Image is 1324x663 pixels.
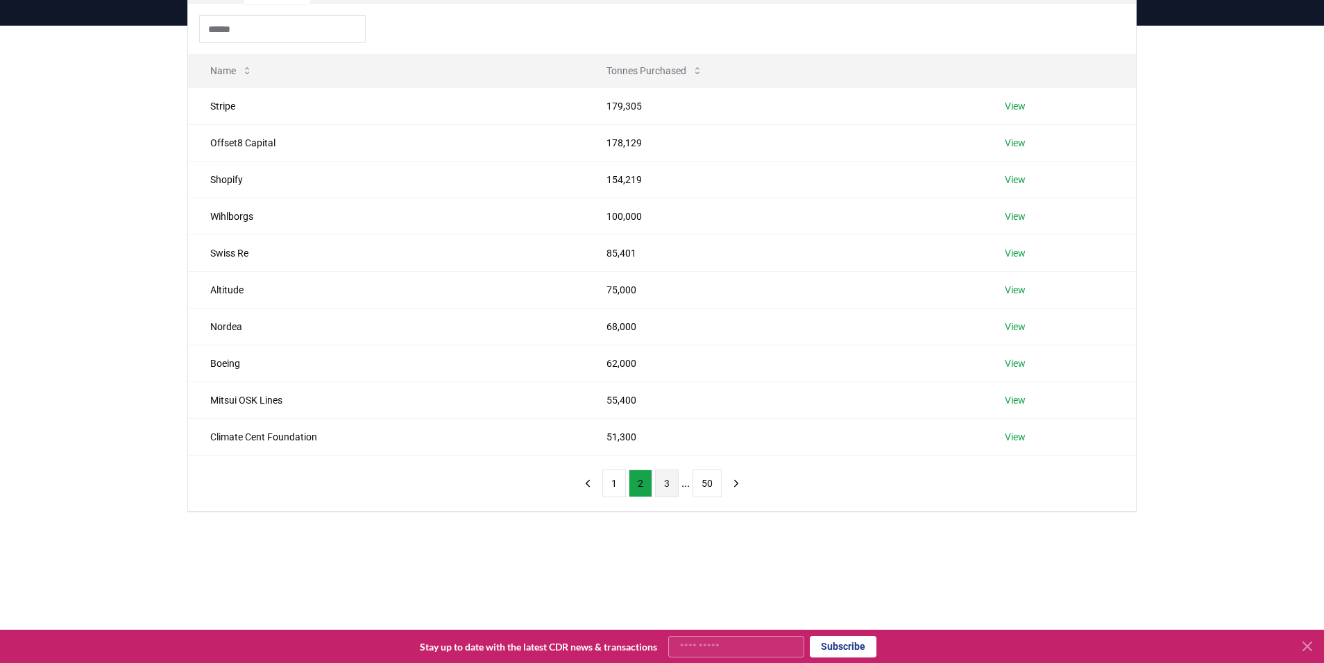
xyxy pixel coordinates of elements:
[188,418,584,455] td: Climate Cent Foundation
[584,161,983,198] td: 154,219
[629,470,652,497] button: 2
[584,87,983,124] td: 179,305
[1005,99,1026,113] a: View
[584,234,983,271] td: 85,401
[693,470,722,497] button: 50
[584,271,983,308] td: 75,000
[1005,283,1026,297] a: View
[584,345,983,381] td: 62,000
[1005,356,1026,370] a: View
[1005,246,1026,260] a: View
[1005,430,1026,444] a: View
[724,470,748,497] button: next page
[188,87,584,124] td: Stripe
[681,475,690,492] li: ...
[584,308,983,345] td: 68,000
[188,271,584,308] td: Altitude
[584,381,983,418] td: 55,400
[188,308,584,345] td: Nordea
[199,57,264,85] button: Name
[188,124,584,161] td: Offset8 Capital
[1005,209,1026,223] a: View
[1005,393,1026,407] a: View
[655,470,679,497] button: 3
[188,161,584,198] td: Shopify
[1005,320,1026,334] a: View
[1005,173,1026,187] a: View
[584,418,983,455] td: 51,300
[595,57,714,85] button: Tonnes Purchased
[602,470,626,497] button: 1
[576,470,600,497] button: previous page
[188,381,584,418] td: Mitsui OSK Lines
[584,198,983,234] td: 100,000
[1005,136,1026,150] a: View
[188,234,584,271] td: Swiss Re
[188,198,584,234] td: Wihlborgs
[584,124,983,161] td: 178,129
[188,345,584,381] td: Boeing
